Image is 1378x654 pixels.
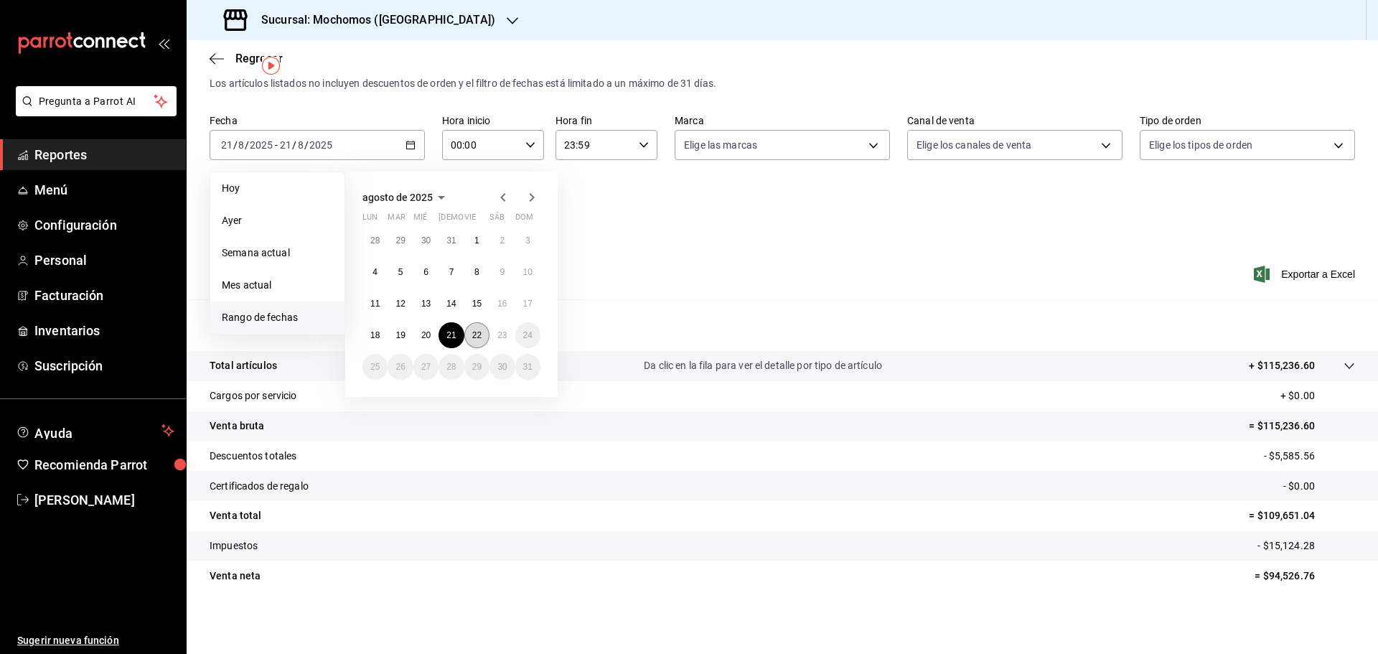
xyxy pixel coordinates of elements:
button: 14 de agosto de 2025 [439,291,464,317]
span: / [245,139,249,151]
abbr: 26 de agosto de 2025 [395,362,405,372]
abbr: 30 de julio de 2025 [421,235,431,246]
button: 16 de agosto de 2025 [489,291,515,317]
abbr: 15 de agosto de 2025 [472,299,482,309]
abbr: 14 de agosto de 2025 [446,299,456,309]
span: Regresar [235,52,283,65]
abbr: 11 de agosto de 2025 [370,299,380,309]
p: - $15,124.28 [1257,538,1355,553]
button: 18 de agosto de 2025 [362,322,388,348]
abbr: 23 de agosto de 2025 [497,330,507,340]
abbr: 31 de agosto de 2025 [523,362,533,372]
abbr: martes [388,212,405,228]
p: Impuestos [210,538,258,553]
p: Total artículos [210,358,277,373]
button: 21 de agosto de 2025 [439,322,464,348]
span: Recomienda Parrot [34,455,174,475]
abbr: 28 de agosto de 2025 [446,362,456,372]
a: Pregunta a Parrot AI [10,104,177,119]
abbr: 29 de julio de 2025 [395,235,405,246]
button: 3 de agosto de 2025 [515,228,540,253]
span: Inventarios [34,321,174,340]
abbr: 17 de agosto de 2025 [523,299,533,309]
button: 13 de agosto de 2025 [413,291,439,317]
abbr: jueves [439,212,523,228]
span: Ayuda [34,422,156,439]
button: 29 de agosto de 2025 [464,354,489,380]
abbr: 19 de agosto de 2025 [395,330,405,340]
p: = $115,236.60 [1249,419,1355,434]
p: = $109,651.04 [1249,508,1355,523]
abbr: 24 de agosto de 2025 [523,330,533,340]
button: 7 de agosto de 2025 [439,259,464,285]
button: 28 de agosto de 2025 [439,354,464,380]
abbr: 12 de agosto de 2025 [395,299,405,309]
button: 29 de julio de 2025 [388,228,413,253]
button: 31 de agosto de 2025 [515,354,540,380]
button: 28 de julio de 2025 [362,228,388,253]
p: Cargos por servicio [210,388,297,403]
button: 22 de agosto de 2025 [464,322,489,348]
abbr: 28 de julio de 2025 [370,235,380,246]
button: open_drawer_menu [158,37,169,49]
h3: Sucursal: Mochomos ([GEOGRAPHIC_DATA]) [250,11,495,29]
button: 5 de agosto de 2025 [388,259,413,285]
abbr: sábado [489,212,505,228]
abbr: 25 de agosto de 2025 [370,362,380,372]
span: Suscripción [34,356,174,375]
abbr: 5 de agosto de 2025 [398,267,403,277]
span: Mes actual [222,278,333,293]
p: Resumen [210,317,1355,334]
label: Tipo de orden [1140,116,1355,126]
p: Venta bruta [210,419,264,434]
label: Marca [675,116,890,126]
button: 4 de agosto de 2025 [362,259,388,285]
button: 6 de agosto de 2025 [413,259,439,285]
button: Exportar a Excel [1257,266,1355,283]
span: Elige los tipos de orden [1149,138,1252,152]
button: 26 de agosto de 2025 [388,354,413,380]
button: 31 de julio de 2025 [439,228,464,253]
button: 27 de agosto de 2025 [413,354,439,380]
abbr: lunes [362,212,378,228]
p: + $0.00 [1280,388,1355,403]
abbr: 2 de agosto de 2025 [500,235,505,246]
label: Canal de venta [907,116,1122,126]
button: 10 de agosto de 2025 [515,259,540,285]
button: 24 de agosto de 2025 [515,322,540,348]
span: Ayer [222,213,333,228]
span: Rango de fechas [222,310,333,325]
button: Tooltip marker [262,57,280,75]
abbr: 10 de agosto de 2025 [523,267,533,277]
input: -- [220,139,233,151]
span: Menú [34,180,174,200]
span: Reportes [34,145,174,164]
p: + $115,236.60 [1249,358,1315,373]
span: Hoy [222,181,333,196]
abbr: 20 de agosto de 2025 [421,330,431,340]
button: 1 de agosto de 2025 [464,228,489,253]
span: Facturación [34,286,174,305]
span: / [304,139,309,151]
abbr: 31 de julio de 2025 [446,235,456,246]
button: agosto de 2025 [362,189,450,206]
abbr: 8 de agosto de 2025 [474,267,479,277]
div: Los artículos listados no incluyen descuentos de orden y el filtro de fechas está limitado a un m... [210,76,1355,91]
span: [PERSON_NAME] [34,490,174,510]
abbr: 9 de agosto de 2025 [500,267,505,277]
span: Elige las marcas [684,138,757,152]
abbr: 27 de agosto de 2025 [421,362,431,372]
abbr: domingo [515,212,533,228]
abbr: 30 de agosto de 2025 [497,362,507,372]
label: Hora fin [556,116,657,126]
input: -- [297,139,304,151]
span: Pregunta a Parrot AI [39,94,154,109]
button: 15 de agosto de 2025 [464,291,489,317]
p: Venta neta [210,569,261,584]
p: Certificados de regalo [210,479,309,494]
abbr: 22 de agosto de 2025 [472,330,482,340]
button: 23 de agosto de 2025 [489,322,515,348]
span: / [292,139,296,151]
button: 8 de agosto de 2025 [464,259,489,285]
